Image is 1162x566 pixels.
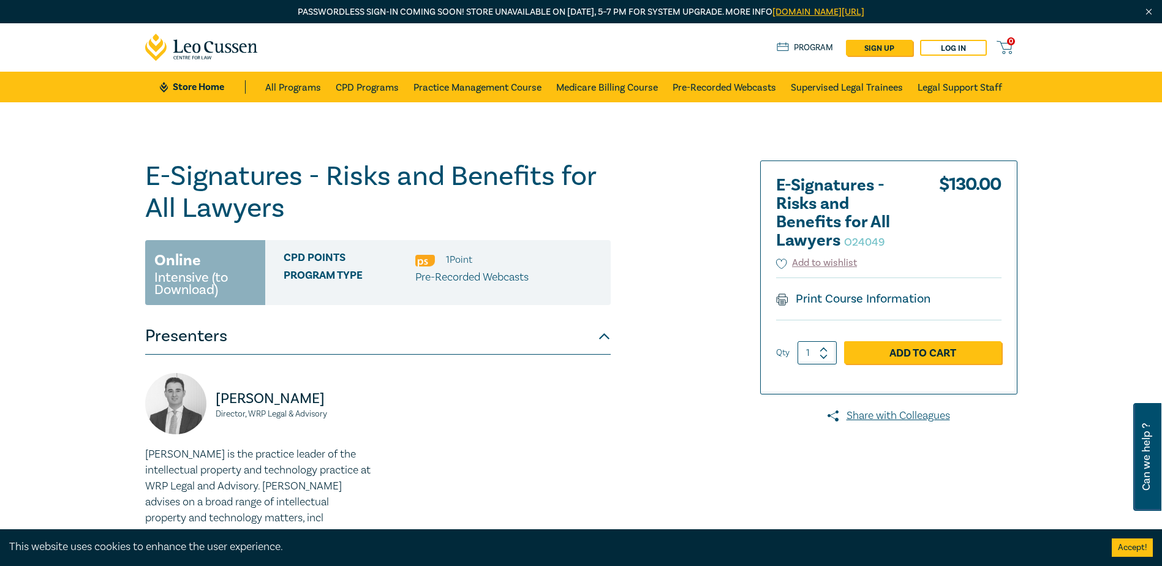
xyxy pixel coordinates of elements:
[1144,7,1154,17] img: Close
[9,539,1093,555] div: This website uses cookies to enhance the user experience.
[776,256,858,270] button: Add to wishlist
[160,80,245,94] a: Store Home
[920,40,987,56] a: Log in
[284,270,415,285] span: Program type
[776,176,911,250] h2: E-Signatures - Risks and Benefits for All Lawyers
[145,373,206,434] img: https://s3.ap-southeast-2.amazonaws.com/leo-cussen-store-production-content/Contacts/Stephen%20An...
[791,72,903,102] a: Supervised Legal Trainees
[145,447,371,526] p: [PERSON_NAME] is the practice leader of the intellectual property and technology practice at WRP ...
[776,291,931,307] a: Print Course Information
[918,72,1002,102] a: Legal Support Staff
[415,270,529,285] p: Pre-Recorded Webcasts
[1007,37,1015,45] span: 0
[844,235,885,249] small: O24049
[1141,410,1152,504] span: Can we help ?
[145,160,611,224] h1: E-Signatures - Risks and Benefits for All Lawyers
[336,72,399,102] a: CPD Programs
[446,252,472,268] li: 1 Point
[154,249,201,271] h3: Online
[939,176,1002,256] div: $ 130.00
[673,72,776,102] a: Pre-Recorded Webcasts
[415,255,435,266] img: Professional Skills
[265,72,321,102] a: All Programs
[1112,538,1153,557] button: Accept cookies
[413,72,541,102] a: Practice Management Course
[772,6,864,18] a: [DOMAIN_NAME][URL]
[145,6,1017,19] p: Passwordless sign-in coming soon! Store unavailable on [DATE], 5–7 PM for system upgrade. More info
[556,72,658,102] a: Medicare Billing Course
[154,271,256,296] small: Intensive (to Download)
[284,252,415,268] span: CPD Points
[216,389,371,409] p: [PERSON_NAME]
[760,408,1017,424] a: Share with Colleagues
[846,40,913,56] a: sign up
[776,346,790,360] label: Qty
[216,410,371,418] small: Director, WRP Legal & Advisory
[777,41,834,55] a: Program
[844,341,1002,364] a: Add to Cart
[145,318,611,355] button: Presenters
[798,341,837,364] input: 1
